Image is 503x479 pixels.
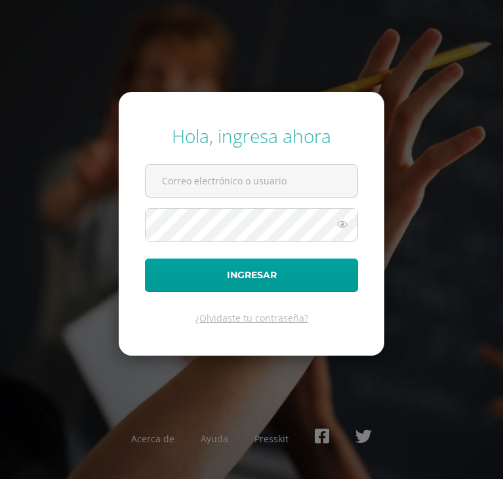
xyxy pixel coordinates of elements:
button: Ingresar [145,259,358,292]
div: Hola, ingresa ahora [145,123,358,148]
a: ¿Olvidaste tu contraseña? [195,312,308,324]
a: Ayuda [201,432,228,445]
a: Acerca de [131,432,174,445]
a: Presskit [254,432,289,445]
input: Correo electrónico o usuario [146,165,357,197]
